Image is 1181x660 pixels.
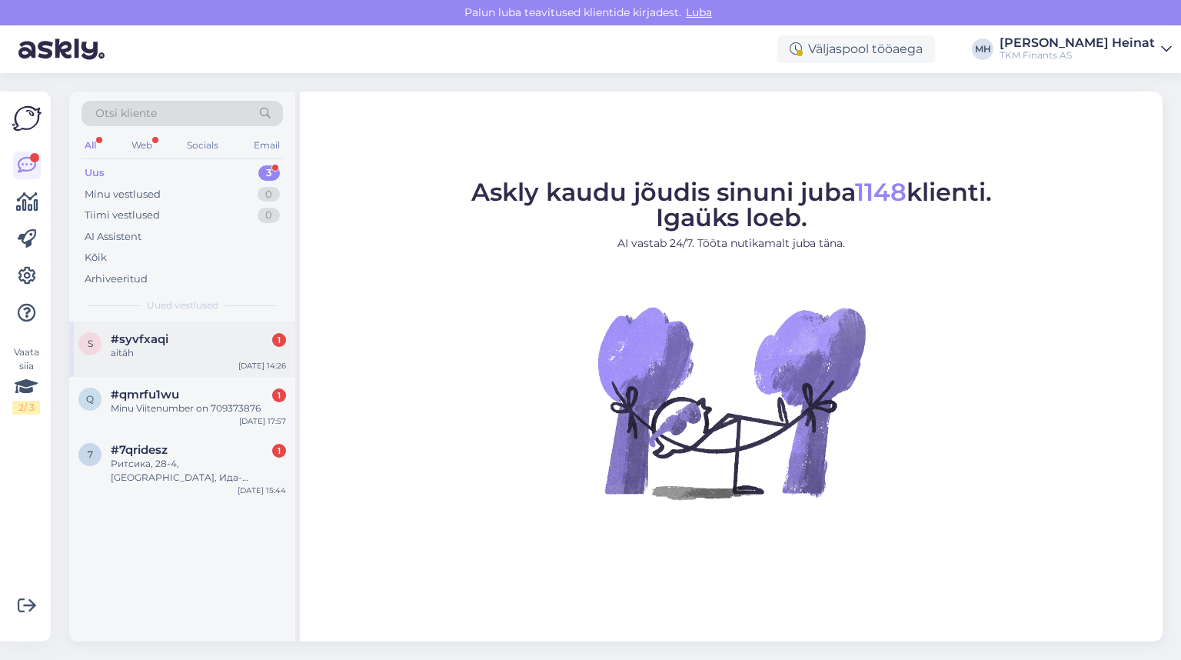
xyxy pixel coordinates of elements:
span: Otsi kliente [95,105,157,122]
span: Askly kaudu jõudis sinuni juba klienti. Igaüks loeb. [471,177,992,232]
div: All [82,135,99,155]
span: 1148 [855,177,907,207]
span: q [86,393,94,405]
div: Uus [85,165,105,181]
span: #qmrfu1wu [111,388,179,402]
div: Ритсика, 28-4, [GEOGRAPHIC_DATA], Ида-[GEOGRAPHIC_DATA] [111,457,286,485]
div: 0 [258,208,280,223]
p: AI vastab 24/7. Tööta nutikamalt juba täna. [471,235,992,252]
span: #7qridesz [111,443,168,457]
div: aitäh [111,346,286,360]
span: 7 [88,448,93,460]
a: [PERSON_NAME] HeinatTKM Finants AS [1000,37,1172,62]
div: Email [251,135,283,155]
div: [DATE] 14:26 [238,360,286,372]
div: 2 / 3 [12,401,40,415]
div: AI Assistent [85,229,141,245]
div: 1 [272,333,286,347]
div: MH [972,38,993,60]
div: [PERSON_NAME] Heinat [1000,37,1155,49]
div: [DATE] 17:57 [239,415,286,427]
span: Uued vestlused [147,298,218,312]
div: 0 [258,187,280,202]
span: #syvfxaqi [111,332,168,346]
div: Web [128,135,155,155]
div: Minu Viitenumber on 709373876 [111,402,286,415]
div: Väljaspool tööaega [777,35,935,63]
div: Socials [184,135,221,155]
span: s [88,338,93,349]
span: Luba [681,5,717,19]
div: TKM Finants AS [1000,49,1155,62]
div: Kõik [85,250,107,265]
img: Askly Logo [12,104,42,133]
div: 1 [272,388,286,402]
div: 1 [272,444,286,458]
div: Vaata siia [12,345,40,415]
div: Tiimi vestlused [85,208,160,223]
div: [DATE] 15:44 [238,485,286,496]
div: 3 [258,165,280,181]
div: Arhiveeritud [85,272,148,287]
div: Minu vestlused [85,187,161,202]
img: No Chat active [593,264,870,541]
